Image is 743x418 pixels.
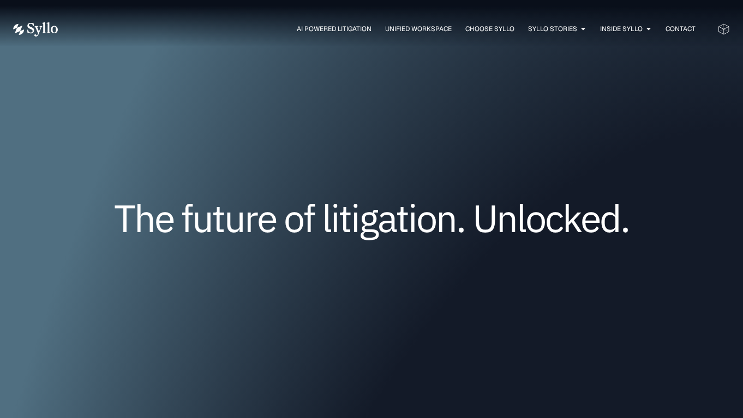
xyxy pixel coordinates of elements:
div: Menu Toggle [80,24,696,34]
a: Choose Syllo [465,24,514,34]
a: Syllo Stories [528,24,577,34]
a: Inside Syllo [600,24,643,34]
a: Unified Workspace [385,24,452,34]
a: AI Powered Litigation [297,24,371,34]
nav: Menu [80,24,696,34]
a: Contact [666,24,696,34]
img: Vector [13,22,58,37]
h1: The future of litigation. Unlocked. [79,200,664,236]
